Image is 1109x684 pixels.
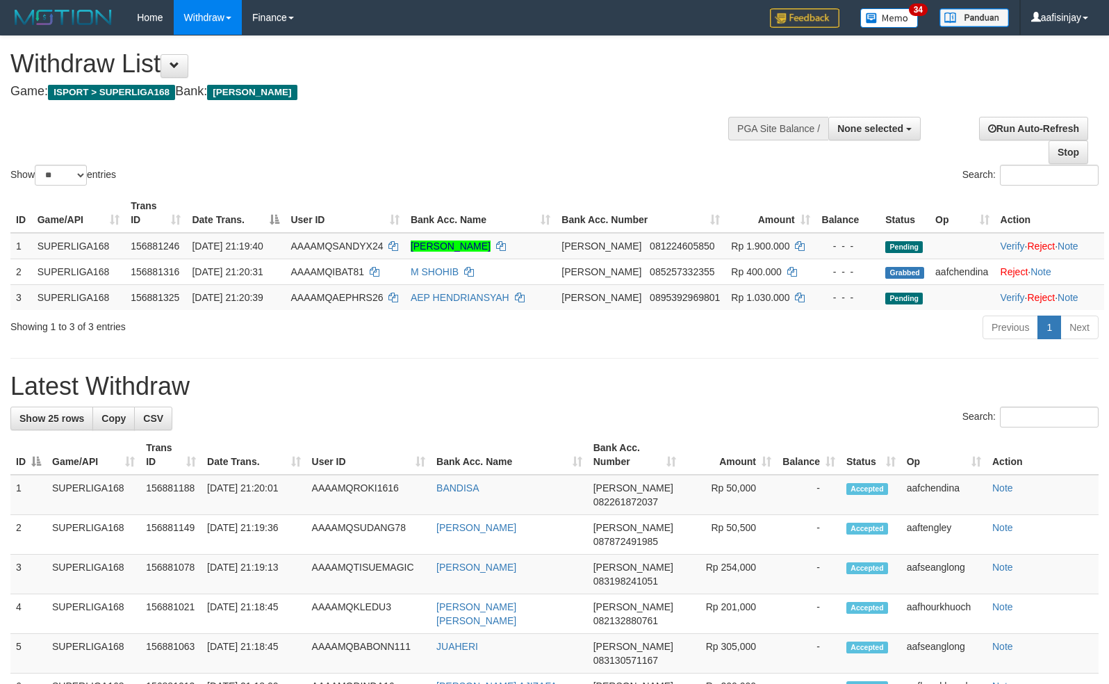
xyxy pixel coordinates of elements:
div: Showing 1 to 3 of 3 entries [10,314,452,334]
td: 4 [10,594,47,634]
a: Note [992,601,1013,612]
a: AEP HENDRIANSYAH [411,292,509,303]
span: [PERSON_NAME] [561,292,641,303]
div: - - - [821,239,875,253]
span: ISPORT > SUPERLIGA168 [48,85,175,100]
th: User ID: activate to sort column ascending [306,435,432,475]
td: [DATE] 21:18:45 [202,594,306,634]
img: Feedback.jpg [770,8,839,28]
span: [DATE] 21:20:31 [192,266,263,277]
a: Note [1030,266,1051,277]
span: Accepted [846,483,888,495]
span: Copy 082132880761 to clipboard [593,615,658,626]
td: 5 [10,634,47,674]
th: User ID: activate to sort column ascending [285,193,404,233]
td: SUPERLIGA168 [47,475,140,515]
td: Rp 50,500 [682,515,777,555]
td: Rp 254,000 [682,555,777,594]
img: panduan.png [939,8,1009,27]
span: [PERSON_NAME] [593,522,673,533]
td: aafseanglong [901,555,987,594]
a: [PERSON_NAME] [436,562,516,573]
input: Search: [1000,165,1099,186]
a: [PERSON_NAME] [411,241,491,252]
h4: Game: Bank: [10,85,725,99]
td: - [777,634,841,674]
label: Search: [962,165,1099,186]
th: Bank Acc. Name: activate to sort column ascending [431,435,588,475]
a: Note [992,482,1013,494]
a: 1 [1037,316,1061,339]
span: Copy 085257332355 to clipboard [650,266,714,277]
span: Copy 083130571167 to clipboard [593,655,658,666]
span: 156881325 [131,292,179,303]
a: CSV [134,407,172,430]
td: 1 [10,475,47,515]
th: Trans ID: activate to sort column ascending [125,193,186,233]
td: 2 [10,259,32,284]
td: [DATE] 21:19:13 [202,555,306,594]
span: [PERSON_NAME] [593,482,673,494]
td: 156881063 [140,634,202,674]
td: · [995,259,1104,284]
td: 156881149 [140,515,202,555]
a: Note [992,562,1013,573]
td: AAAAMQBABONN111 [306,634,432,674]
td: aafseanglong [901,634,987,674]
span: [DATE] 21:19:40 [192,241,263,252]
a: Reject [1028,241,1055,252]
th: Balance [816,193,880,233]
span: Copy 083198241051 to clipboard [593,576,658,587]
span: Accepted [846,562,888,574]
th: ID [10,193,32,233]
th: Amount: activate to sort column ascending [725,193,815,233]
td: AAAAMQTISUEMAGIC [306,555,432,594]
a: [PERSON_NAME] [436,522,516,533]
td: 156881188 [140,475,202,515]
td: [DATE] 21:18:45 [202,634,306,674]
td: 3 [10,555,47,594]
span: Copy 082261872037 to clipboard [593,496,658,507]
th: Action [995,193,1104,233]
span: Copy [101,413,126,424]
th: Op: activate to sort column ascending [901,435,987,475]
a: Run Auto-Refresh [979,117,1088,140]
a: Verify [1001,241,1025,252]
a: Note [992,522,1013,533]
a: M SHOHIB [411,266,459,277]
td: 1 [10,233,32,259]
td: 156881021 [140,594,202,634]
a: BANDISA [436,482,479,494]
span: [PERSON_NAME] [593,562,673,573]
span: Accepted [846,523,888,535]
th: Amount: activate to sort column ascending [682,435,777,475]
img: MOTION_logo.png [10,7,116,28]
th: Action [987,435,1099,475]
th: Game/API: activate to sort column ascending [47,435,140,475]
span: Accepted [846,642,888,653]
a: Note [992,641,1013,652]
div: - - - [821,291,875,304]
select: Showentries [35,165,87,186]
a: JUAHERI [436,641,478,652]
td: SUPERLIGA168 [47,555,140,594]
th: Balance: activate to sort column ascending [777,435,841,475]
a: Next [1060,316,1099,339]
span: None selected [837,123,903,134]
td: SUPERLIGA168 [47,515,140,555]
span: [PERSON_NAME] [207,85,297,100]
span: CSV [143,413,163,424]
td: Rp 305,000 [682,634,777,674]
td: - [777,475,841,515]
h1: Latest Withdraw [10,373,1099,400]
span: Pending [885,293,923,304]
td: - [777,515,841,555]
td: SUPERLIGA168 [47,594,140,634]
td: SUPERLIGA168 [47,634,140,674]
td: · · [995,233,1104,259]
span: Pending [885,241,923,253]
label: Show entries [10,165,116,186]
th: Op: activate to sort column ascending [930,193,995,233]
td: AAAAMQKLEDU3 [306,594,432,634]
td: SUPERLIGA168 [32,284,126,310]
